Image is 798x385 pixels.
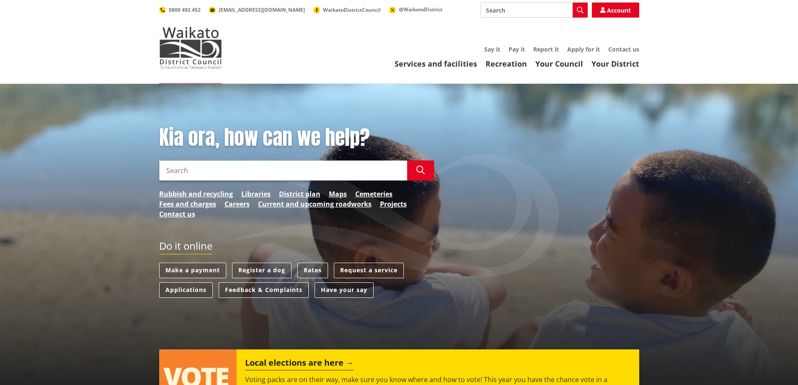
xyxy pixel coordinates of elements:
[159,282,213,298] a: Applications
[225,199,250,209] a: Careers
[486,59,527,69] a: Recreation
[567,45,600,53] a: Apply for it
[159,6,201,13] a: 0800 492 452
[159,263,226,278] a: Make a payment
[297,263,328,278] a: Rates
[329,189,347,199] a: Maps
[159,126,434,150] h1: Kia ora, how can we help?
[389,6,442,13] a: @WaikatoDistrict
[323,6,381,13] span: WaikatoDistrictCouncil
[592,3,639,18] a: Account
[232,263,292,278] a: Register a dog
[245,358,354,370] h2: Local elections are here
[159,199,216,209] a: Fees and charges
[399,6,442,13] span: @WaikatoDistrict
[159,240,212,255] h2: Do it online
[313,6,381,13] a: WaikatoDistrictCouncil
[591,59,639,69] a: Your District
[535,59,583,69] a: Your Council
[395,59,477,69] a: Services and facilities
[608,45,639,53] a: Contact us
[315,282,374,298] a: Have your say
[159,27,222,69] img: Waikato District Council - Te Kaunihera aa Takiwaa o Waikato
[258,199,372,209] a: Current and upcoming roadworks
[533,45,559,53] a: Report it
[169,6,201,13] span: 0800 492 452
[159,189,233,199] a: Rubbish and recycling
[509,45,525,53] a: Pay it
[209,6,305,13] a: [EMAIL_ADDRESS][DOMAIN_NAME]
[219,282,309,298] a: Feedback & Complaints
[480,3,588,18] input: Search input
[355,189,393,199] a: Cemeteries
[279,189,320,199] a: District plan
[334,263,404,278] a: Request a service
[484,45,500,53] a: Say it
[241,189,271,199] a: Libraries
[380,199,407,209] a: Projects
[159,160,407,181] input: Search input
[159,209,195,219] a: Contact us
[219,6,305,13] span: [EMAIL_ADDRESS][DOMAIN_NAME]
